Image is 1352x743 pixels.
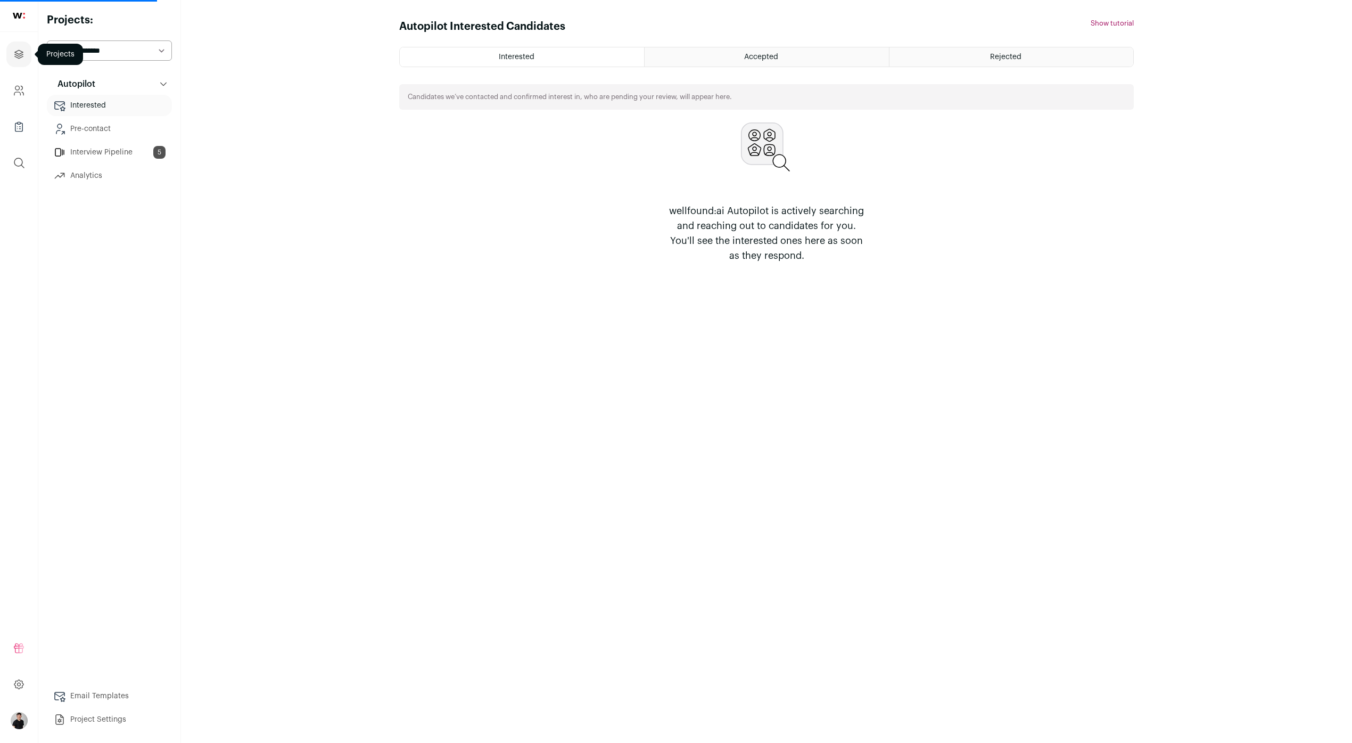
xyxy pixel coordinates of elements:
[408,93,732,101] p: Candidates we’ve contacted and confirmed interest in, who are pending your review, will appear here.
[47,95,172,116] a: Interested
[47,13,172,28] h2: Projects:
[990,53,1021,61] span: Rejected
[47,165,172,186] a: Analytics
[47,142,172,163] a: Interview Pipeline5
[1091,19,1134,28] button: Show tutorial
[499,53,534,61] span: Interested
[38,44,83,65] div: Projects
[664,203,869,263] p: wellfound:ai Autopilot is actively searching and reaching out to candidates for you. You'll see t...
[51,78,95,91] p: Autopilot
[47,74,172,95] button: Autopilot
[11,712,28,729] button: Open dropdown
[645,47,888,67] a: Accepted
[399,19,565,34] h1: Autopilot Interested Candidates
[47,685,172,707] a: Email Templates
[889,47,1133,67] a: Rejected
[153,146,166,159] span: 5
[6,114,31,140] a: Company Lists
[47,709,172,730] a: Project Settings
[47,118,172,140] a: Pre-contact
[744,53,778,61] span: Accepted
[11,712,28,729] img: 19277569-medium_jpg
[6,78,31,103] a: Company and ATS Settings
[6,42,31,67] a: Projects
[13,13,25,19] img: wellfound-shorthand-0d5821cbd27db2630d0214b213865d53afaa358527fdda9d0ea32b1df1b89c2c.svg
